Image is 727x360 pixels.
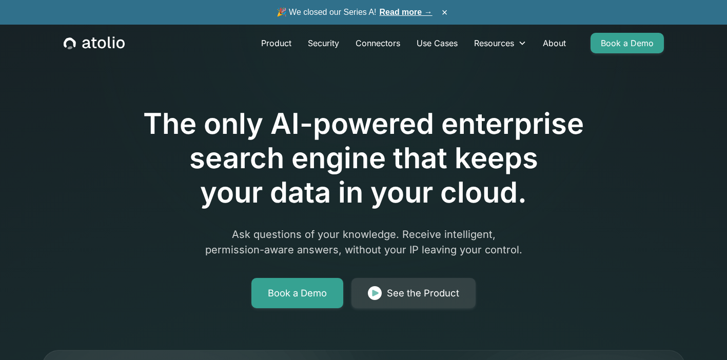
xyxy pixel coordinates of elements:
a: Read more → [380,8,433,16]
div: Resources [474,37,514,49]
button: × [439,7,451,18]
span: 🎉 We closed our Series A! [277,6,433,18]
a: Book a Demo [591,33,664,53]
div: See the Product [387,286,459,301]
a: About [535,33,574,53]
a: Product [253,33,300,53]
a: Book a Demo [251,278,343,309]
a: home [64,36,125,50]
a: Security [300,33,347,53]
h1: The only AI-powered enterprise search engine that keeps your data in your cloud. [101,107,626,210]
a: See the Product [351,278,476,309]
a: Connectors [347,33,408,53]
a: Use Cases [408,33,466,53]
p: Ask questions of your knowledge. Receive intelligent, permission-aware answers, without your IP l... [167,227,561,257]
div: Resources [466,33,535,53]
